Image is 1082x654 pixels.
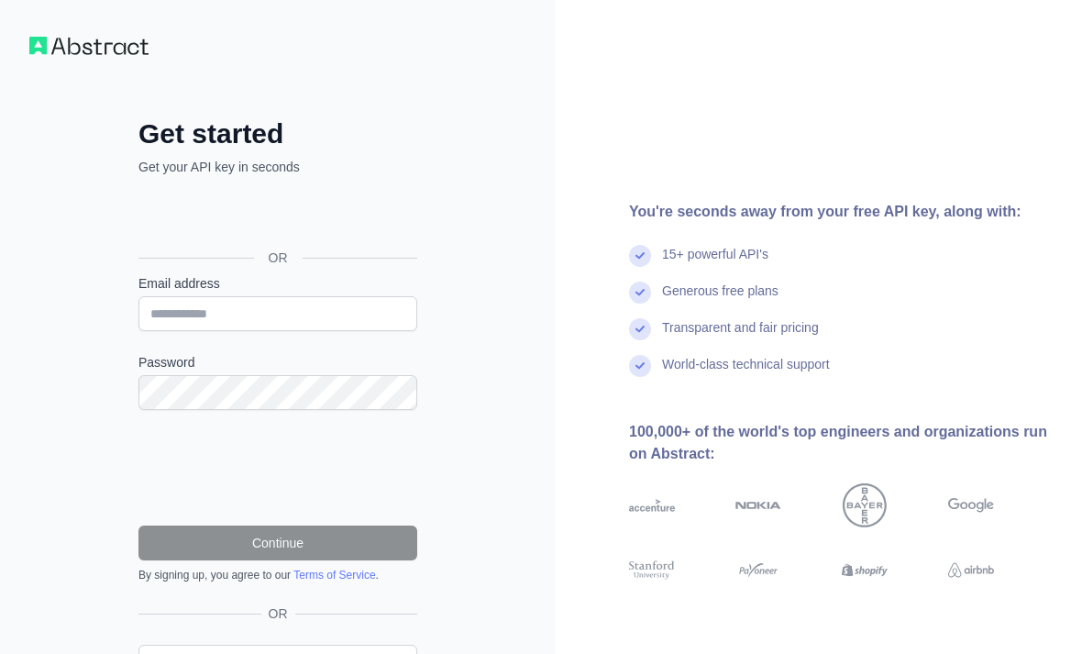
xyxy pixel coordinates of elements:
[629,201,1053,223] div: You're seconds away from your free API key, along with:
[629,483,675,527] img: accenture
[629,318,651,340] img: check mark
[629,559,675,582] img: stanford university
[293,569,375,582] a: Terms of Service
[629,355,651,377] img: check mark
[948,559,994,582] img: airbnb
[29,37,149,55] img: Workflow
[254,249,303,267] span: OR
[138,526,417,560] button: Continue
[662,318,819,355] div: Transparent and fair pricing
[129,196,423,237] iframe: Sign in with Google Button
[662,245,768,282] div: 15+ powerful API's
[138,568,417,582] div: By signing up, you agree to our .
[138,196,414,237] div: Sign in with Google. Opens in new tab
[842,559,888,582] img: shopify
[138,117,417,150] h2: Get started
[138,432,417,504] iframe: reCAPTCHA
[138,158,417,176] p: Get your API key in seconds
[735,483,781,527] img: nokia
[629,282,651,304] img: check mark
[843,483,887,527] img: bayer
[662,355,830,392] div: World-class technical support
[735,559,781,582] img: payoneer
[261,604,295,623] span: OR
[138,353,417,371] label: Password
[948,483,994,527] img: google
[629,421,1053,465] div: 100,000+ of the world's top engineers and organizations run on Abstract:
[662,282,778,318] div: Generous free plans
[138,274,417,293] label: Email address
[629,245,651,267] img: check mark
